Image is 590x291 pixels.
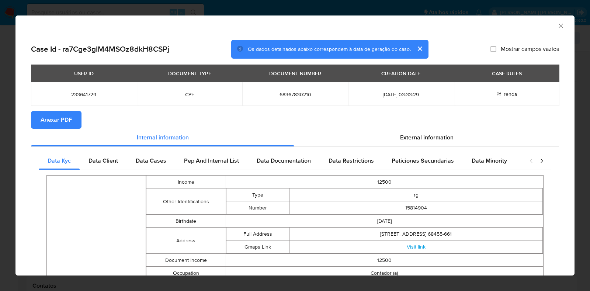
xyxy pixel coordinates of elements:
[70,67,98,80] div: USER ID
[257,156,311,165] span: Data Documentation
[472,156,507,165] span: Data Minority
[146,91,234,98] span: CPF
[496,90,517,98] span: Pf_renda
[557,22,564,29] button: Fechar a janela
[251,91,339,98] span: 68367830210
[357,91,445,98] span: [DATE] 03:33:29
[226,176,543,188] td: 12500
[164,67,216,80] div: DOCUMENT TYPE
[40,91,128,98] span: 233641729
[377,67,425,80] div: CREATION DATE
[490,46,496,52] input: Mostrar campos vazios
[41,112,72,128] span: Anexar PDF
[146,254,226,267] td: Document Income
[289,228,543,240] td: [STREET_ADDRESS] 68455-661
[226,228,289,240] td: Full Address
[136,156,166,165] span: Data Cases
[48,156,71,165] span: Data Kyc
[501,45,559,53] span: Mostrar campos vazios
[407,243,426,250] a: Visit link
[487,67,526,80] div: CASE RULES
[146,228,226,254] td: Address
[411,40,428,58] button: cerrar
[289,188,543,201] td: rg
[226,254,543,267] td: 12500
[31,44,169,54] h2: Case Id - ra7Cge3glM4MSOz8dkH8CSPj
[226,240,289,253] td: Gmaps Link
[400,133,454,142] span: External information
[392,156,454,165] span: Peticiones Secundarias
[39,152,522,170] div: Detailed internal info
[146,215,226,228] td: Birthdate
[15,15,575,276] div: closure-recommendation-modal
[146,267,226,280] td: Occupation
[88,156,118,165] span: Data Client
[226,201,289,214] td: Number
[329,156,374,165] span: Data Restrictions
[184,156,239,165] span: Pep And Internal List
[31,111,81,129] button: Anexar PDF
[226,188,289,201] td: Type
[248,45,411,53] span: Os dados detalhados abaixo correspondem à data de geração do caso.
[146,188,226,215] td: Other Identifications
[289,201,543,214] td: 15814904
[137,133,189,142] span: Internal information
[31,129,559,146] div: Detailed info
[226,267,543,280] td: Contador (a)
[265,67,326,80] div: DOCUMENT NUMBER
[146,176,226,188] td: Income
[226,215,543,228] td: [DATE]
